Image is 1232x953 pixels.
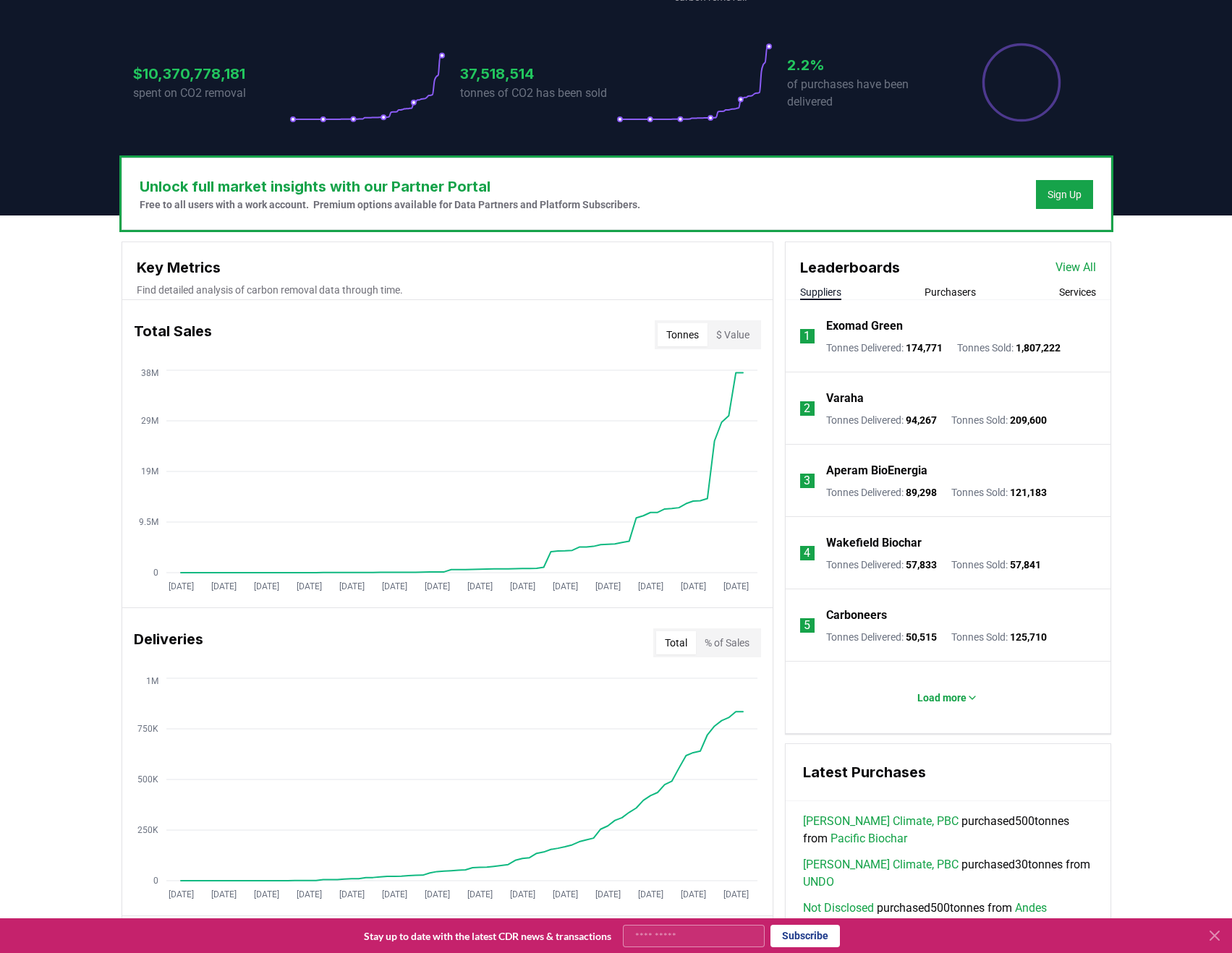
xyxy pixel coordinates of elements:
p: Varaha [826,390,864,407]
button: $ Value [708,323,758,346]
span: 209,600 [1010,414,1047,426]
tspan: 750K [137,724,158,734]
tspan: 0 [153,876,158,886]
tspan: [DATE] [168,581,193,591]
p: Tonnes Sold : [951,485,1047,500]
tspan: [DATE] [595,889,620,899]
p: of purchases have been delivered [787,76,943,111]
a: Pacific Biochar [830,830,907,847]
tspan: [DATE] [637,889,663,899]
p: 5 [804,617,810,634]
a: Andes [1015,899,1047,917]
tspan: [DATE] [723,889,748,899]
button: Total [656,631,696,654]
tspan: [DATE] [723,581,748,591]
tspan: 500K [137,774,158,785]
h3: Deliveries [134,628,203,657]
p: Tonnes Delivered : [826,413,937,427]
a: View All [1055,259,1096,276]
tspan: 19M [141,466,158,476]
h3: 37,518,514 [460,63,616,85]
span: purchased 500 tonnes from [803,899,1047,917]
div: Sign Up [1048,187,1082,202]
p: Tonnes Sold : [951,630,1047,644]
span: 174,771 [906,342,943,354]
tspan: 0 [153,568,158,578]
p: Tonnes Delivered : [826,485,937,500]
span: 50,515 [906,631,937,643]
p: Tonnes Delivered : [826,630,937,644]
button: % of Sales [696,631,758,654]
span: 57,833 [906,559,937,570]
span: purchased 500 tonnes from [803,813,1093,847]
p: 3 [804,472,810,490]
span: 89,298 [906,487,937,498]
tspan: [DATE] [381,889,407,899]
p: Tonnes Sold : [951,413,1047,427]
h3: Unlock full market insights with our Partner Portal [140,176,640,197]
tspan: [DATE] [296,581,321,591]
tspan: 38M [141,368,158,378]
p: Tonnes Delivered : [826,341,943,355]
tspan: [DATE] [467,581,492,591]
a: Aperam BioEnergia [826,462,927,479]
p: 4 [804,544,810,562]
a: Not Disclosed [803,899,874,917]
a: Carboneers [826,607,887,624]
tspan: [DATE] [381,581,407,591]
tspan: [DATE] [552,889,577,899]
button: Services [1059,285,1096,299]
a: [PERSON_NAME] Climate, PBC [803,813,959,830]
tspan: 250K [137,825,158,835]
tspan: 9.5M [139,517,158,527]
p: Tonnes Sold : [951,557,1041,572]
h3: Total Sales [134,320,212,349]
p: 1 [804,328,810,345]
p: tonnes of CO2 has been sold [460,85,616,102]
p: Load more [917,691,967,705]
p: spent on CO2 removal [133,85,289,102]
tspan: [DATE] [211,889,236,899]
p: Find detailed analysis of carbon removal data through time. [137,283,758,297]
tspan: [DATE] [509,581,535,591]
tspan: [DATE] [467,889,492,899]
tspan: [DATE] [509,889,535,899]
button: Sign Up [1036,180,1093,209]
tspan: [DATE] [424,581,449,591]
p: 2 [804,400,810,417]
a: UNDO [803,873,834,891]
span: 125,710 [1010,631,1047,643]
p: Tonnes Delivered : [826,557,937,572]
p: Tonnes Sold : [957,341,1061,355]
a: [PERSON_NAME] Climate, PBC [803,856,959,873]
h3: $10,370,778,181 [133,63,289,85]
tspan: [DATE] [637,581,663,591]
tspan: [DATE] [552,581,577,591]
tspan: [DATE] [168,889,193,899]
tspan: [DATE] [424,889,449,899]
span: 94,267 [906,414,937,426]
span: 121,183 [1010,487,1047,498]
a: Wakefield Biochar [826,534,922,552]
tspan: 1M [146,676,158,686]
div: Percentage of sales delivered [981,42,1062,123]
h3: Latest Purchases [803,761,1093,783]
tspan: [DATE] [211,581,236,591]
tspan: [DATE] [253,889,279,899]
span: purchased 30 tonnes from [803,856,1093,891]
button: Tonnes [658,323,708,346]
tspan: [DATE] [296,889,321,899]
h3: Key Metrics [137,257,758,278]
button: Purchasers [925,285,976,299]
a: Exomad Green [826,317,903,335]
tspan: [DATE] [680,581,705,591]
button: Load more [906,683,990,712]
h3: 2.2% [787,54,943,76]
h3: Leaderboards [800,257,900,278]
tspan: 29M [141,416,158,426]
tspan: [DATE] [253,581,279,591]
